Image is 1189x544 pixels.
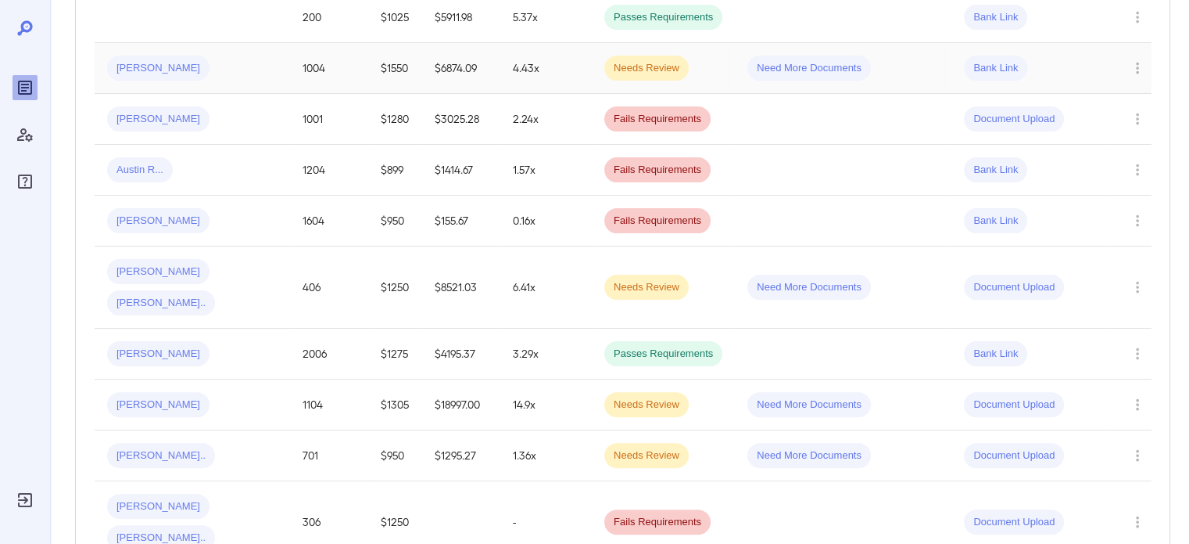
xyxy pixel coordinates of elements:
span: Fails Requirements [604,515,711,530]
td: $6874.09 [422,43,500,94]
td: 1204 [290,145,368,196]
td: $950 [368,196,422,247]
button: Row Actions [1125,510,1150,535]
td: $18997.00 [422,380,500,431]
button: Row Actions [1125,208,1150,233]
td: $1305 [368,380,422,431]
td: 1004 [290,43,368,94]
span: Document Upload [964,449,1064,463]
button: Row Actions [1125,341,1150,366]
td: $155.67 [422,196,500,247]
span: Bank Link [964,214,1027,229]
td: 1.57x [500,145,592,196]
span: Need More Documents [747,449,871,463]
span: Bank Link [964,163,1027,178]
button: Row Actions [1125,106,1150,131]
div: FAQ [13,169,38,194]
span: Needs Review [604,280,689,295]
td: 14.9x [500,380,592,431]
span: Passes Requirements [604,347,722,362]
span: [PERSON_NAME] [107,499,210,514]
div: Manage Users [13,122,38,147]
span: Need More Documents [747,398,871,413]
td: 701 [290,431,368,481]
button: Row Actions [1125,56,1150,81]
td: $1250 [368,247,422,329]
span: [PERSON_NAME].. [107,449,215,463]
td: 6.41x [500,247,592,329]
td: 2.24x [500,94,592,145]
button: Row Actions [1125,392,1150,417]
td: $1550 [368,43,422,94]
span: [PERSON_NAME] [107,214,210,229]
span: Document Upload [964,280,1064,295]
span: Austin R... [107,163,173,178]
td: $950 [368,431,422,481]
td: $8521.03 [422,247,500,329]
td: 1001 [290,94,368,145]
span: [PERSON_NAME] [107,61,210,76]
div: Reports [13,75,38,100]
td: 1604 [290,196,368,247]
span: Bank Link [964,61,1027,76]
td: $1414.67 [422,145,500,196]
span: Fails Requirements [604,163,711,178]
td: $1280 [368,94,422,145]
span: Bank Link [964,10,1027,25]
td: 3.29x [500,329,592,380]
td: $4195.37 [422,329,500,380]
td: 1104 [290,380,368,431]
span: Passes Requirements [604,10,722,25]
span: Needs Review [604,398,689,413]
span: Document Upload [964,112,1064,127]
div: Log Out [13,488,38,513]
button: Row Actions [1125,443,1150,468]
td: 2006 [290,329,368,380]
td: 1.36x [500,431,592,481]
td: 0.16x [500,196,592,247]
span: [PERSON_NAME] [107,347,210,362]
span: Document Upload [964,398,1064,413]
td: $899 [368,145,422,196]
button: Row Actions [1125,5,1150,30]
span: [PERSON_NAME] [107,265,210,279]
td: $3025.28 [422,94,500,145]
button: Row Actions [1125,275,1150,300]
td: $1275 [368,329,422,380]
span: Fails Requirements [604,214,711,229]
button: Row Actions [1125,157,1150,182]
td: 4.43x [500,43,592,94]
span: Needs Review [604,61,689,76]
span: [PERSON_NAME] [107,112,210,127]
span: Needs Review [604,449,689,463]
span: [PERSON_NAME].. [107,296,215,311]
span: Fails Requirements [604,112,711,127]
span: Document Upload [964,515,1064,530]
td: $1295.27 [422,431,500,481]
span: Need More Documents [747,280,871,295]
span: [PERSON_NAME] [107,398,210,413]
span: Need More Documents [747,61,871,76]
td: 406 [290,247,368,329]
span: Bank Link [964,347,1027,362]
